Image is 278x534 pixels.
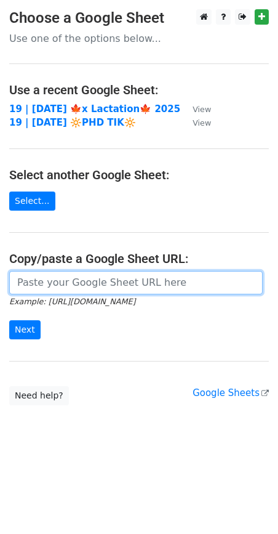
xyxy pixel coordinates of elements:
a: Need help? [9,386,69,405]
iframe: Chat Widget [216,475,278,534]
h4: Copy/paste a Google Sheet URL: [9,251,269,266]
a: Google Sheets [193,387,269,398]
input: Paste your Google Sheet URL here [9,271,263,294]
a: View [180,117,211,128]
input: Next [9,320,41,339]
a: View [180,103,211,115]
a: 19 | [DATE] 🍁x Lactation🍁 2025 [9,103,180,115]
a: 19 | [DATE] 🔆PHD TIK🔆 [9,117,136,128]
p: Use one of the options below... [9,32,269,45]
small: Example: [URL][DOMAIN_NAME] [9,297,135,306]
h3: Choose a Google Sheet [9,9,269,27]
small: View [193,118,211,127]
a: Select... [9,192,55,211]
small: View [193,105,211,114]
h4: Select another Google Sheet: [9,168,269,182]
h4: Use a recent Google Sheet: [9,83,269,97]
